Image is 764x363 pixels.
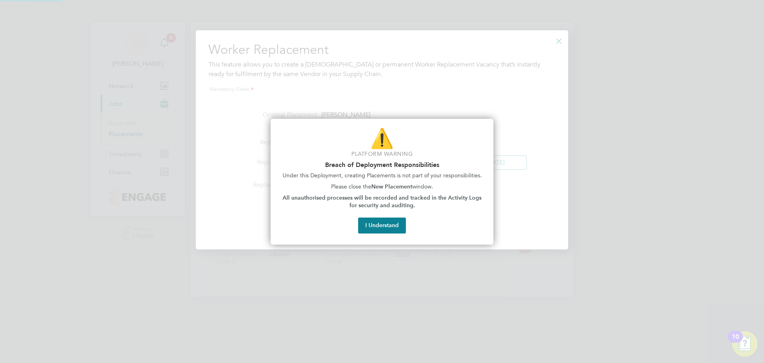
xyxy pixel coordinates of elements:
[331,183,371,190] span: Please close the
[358,218,406,233] button: I Understand
[280,172,484,180] p: Under this Deployment, creating Placements is not part of your responsibilities.
[280,125,484,152] p: ⚠️
[280,150,484,158] p: Platform Warning
[371,183,412,190] strong: New Placement
[412,183,433,190] span: window.
[271,119,493,245] div: Breach of Deployment Warning
[283,194,483,209] strong: All unauthorised processes will be recorded and tracked in the Activity Logs for security and aud...
[280,161,484,169] h2: Breach of Deployment Responsibilities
